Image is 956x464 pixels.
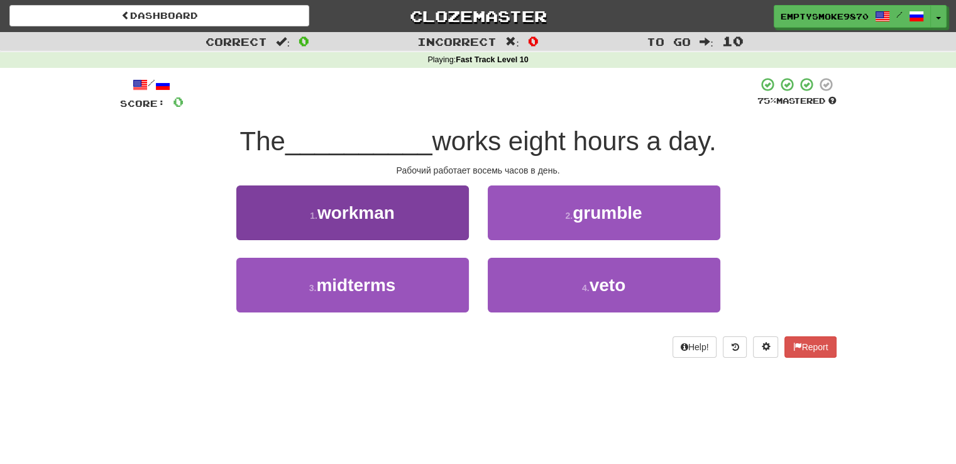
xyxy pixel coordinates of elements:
span: : [700,36,713,47]
span: / [896,10,903,19]
button: 4.veto [488,258,720,312]
span: workman [317,203,395,223]
button: 2.grumble [488,185,720,240]
span: 10 [722,33,744,48]
span: Score: [120,98,165,109]
a: Dashboard [9,5,309,26]
small: 1 . [310,211,317,221]
span: midterms [316,275,395,295]
span: veto [590,275,626,295]
a: EmptySmoke9870 / [774,5,931,28]
button: 1.workman [236,185,469,240]
span: To go [647,35,691,48]
div: Рабочий работает восемь часов в день. [120,164,837,177]
span: Incorrect [417,35,497,48]
span: 0 [299,33,309,48]
span: __________ [285,126,432,156]
span: EmptySmoke9870 [781,11,869,22]
small: 4 . [582,283,590,293]
span: The [239,126,285,156]
small: 2 . [565,211,573,221]
span: 0 [528,33,539,48]
span: 75 % [757,96,776,106]
button: Help! [673,336,717,358]
span: : [276,36,290,47]
span: grumble [573,203,642,223]
span: : [505,36,519,47]
small: 3 . [309,283,317,293]
span: 0 [173,94,184,109]
a: Clozemaster [328,5,628,27]
span: Correct [206,35,267,48]
button: Round history (alt+y) [723,336,747,358]
span: works eight hours a day. [432,126,716,156]
button: 3.midterms [236,258,469,312]
div: Mastered [757,96,837,107]
button: Report [784,336,836,358]
strong: Fast Track Level 10 [456,55,529,64]
div: / [120,77,184,92]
